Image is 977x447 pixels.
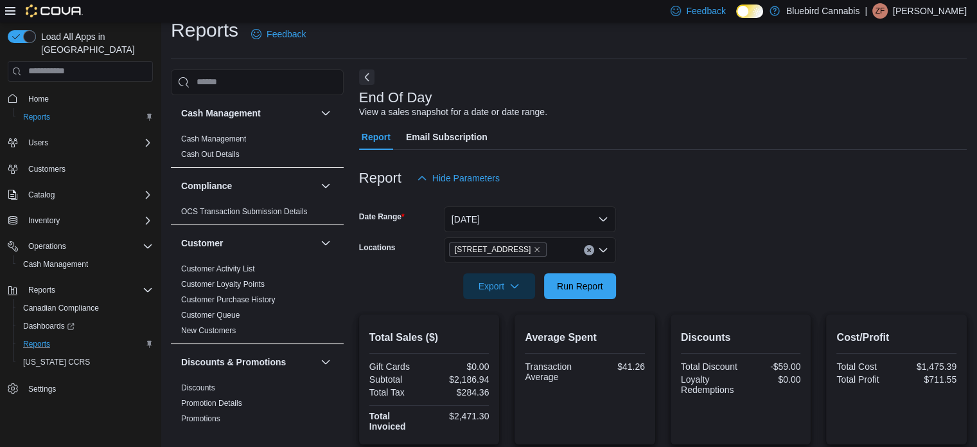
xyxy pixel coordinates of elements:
button: Compliance [181,179,315,192]
h3: End Of Day [359,90,432,105]
button: Cash Management [181,107,315,120]
button: Cash Management [318,105,333,121]
button: Cash Management [13,255,158,273]
div: $284.36 [432,387,489,397]
button: Compliance [318,178,333,194]
button: Hide Parameters [412,165,505,191]
span: [STREET_ADDRESS] [455,243,531,256]
a: Cash Management [181,134,246,143]
div: Total Discount [681,361,738,372]
a: Settings [23,381,61,397]
a: Promotion Details [181,399,242,408]
button: Operations [23,239,71,254]
div: Loyalty Redemptions [681,374,738,395]
span: Reports [23,112,50,122]
button: Canadian Compliance [13,299,158,317]
button: [US_STATE] CCRS [13,353,158,371]
button: [DATE] [444,206,616,232]
span: Discounts [181,383,215,393]
span: 5530 Manotick Main St. [449,242,547,257]
div: Transaction Average [525,361,582,382]
button: Users [23,135,53,151]
div: Zoie Fratarcangeli [872,3,888,19]
button: Customers [3,160,158,178]
a: Feedback [246,21,311,47]
p: | [865,3,867,19]
a: Reports [18,336,55,352]
span: ZF [876,3,885,19]
a: Promotions [181,414,220,423]
span: Home [23,91,153,107]
div: Total Profit [836,374,893,385]
label: Date Range [359,212,405,222]
a: Dashboards [18,318,80,334]
strong: Total Invoiced [369,411,406,432]
span: Dark Mode [736,18,737,19]
button: Customer [181,237,315,250]
div: $711.55 [899,374,956,385]
button: Reports [13,108,158,126]
button: Inventory [23,213,65,228]
input: Dark Mode [736,5,763,18]
span: [US_STATE] CCRS [23,357,90,367]
span: New Customers [181,325,236,336]
button: Reports [13,335,158,353]
button: Operations [3,237,158,255]
span: Cash Management [181,134,246,144]
div: Total Tax [369,387,427,397]
a: Home [23,91,54,107]
div: $2,186.94 [432,374,489,385]
img: Cova [26,5,83,17]
span: Reports [23,282,153,298]
span: Export [471,273,527,299]
a: New Customers [181,326,236,335]
button: Discounts & Promotions [318,354,333,370]
span: Cash Management [23,259,88,269]
a: Cash Out Details [181,150,240,159]
span: Customer Queue [181,310,240,320]
div: Compliance [171,204,344,224]
span: Customer Loyalty Points [181,279,265,289]
h2: Cost/Profit [836,330,956,345]
div: Cash Management [171,131,344,167]
button: Reports [23,282,60,298]
span: Customers [23,161,153,177]
span: Reports [18,336,153,352]
h3: Discounts & Promotions [181,356,286,369]
h2: Discounts [681,330,801,345]
span: Inventory [28,215,60,226]
span: Load All Apps in [GEOGRAPHIC_DATA] [36,30,153,56]
div: $0.00 [432,361,489,372]
a: Customer Activity List [181,264,255,273]
h3: Customer [181,237,223,250]
nav: Complex example [8,84,153,432]
h1: Reports [171,17,238,43]
button: Customer [318,235,333,251]
span: Feedback [686,5,725,17]
span: Customer Activity List [181,264,255,274]
span: Home [28,94,49,104]
a: Canadian Compliance [18,300,104,316]
div: Discounts & Promotions [171,380,344,432]
a: OCS Transaction Submission Details [181,207,308,216]
span: Operations [23,239,153,254]
a: Discounts [181,383,215,392]
span: Settings [28,384,56,394]
span: Canadian Compliance [18,300,153,316]
a: Customer Queue [181,311,240,320]
span: Dashboards [23,321,75,331]
h3: Report [359,170,401,186]
button: Remove 5530 Manotick Main St. from selection in this group [533,246,541,253]
a: Dashboards [13,317,158,335]
span: Users [23,135,153,151]
a: [US_STATE] CCRS [18,354,95,370]
a: Customers [23,161,71,177]
span: OCS Transaction Submission Details [181,206,308,217]
div: View a sales snapshot for a date or date range. [359,105,547,119]
label: Locations [359,242,396,253]
a: Customer Purchase History [181,295,276,304]
h3: Cash Management [181,107,261,120]
button: Open list of options [598,245,608,255]
div: $0.00 [743,374,800,385]
span: Customers [28,164,66,174]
